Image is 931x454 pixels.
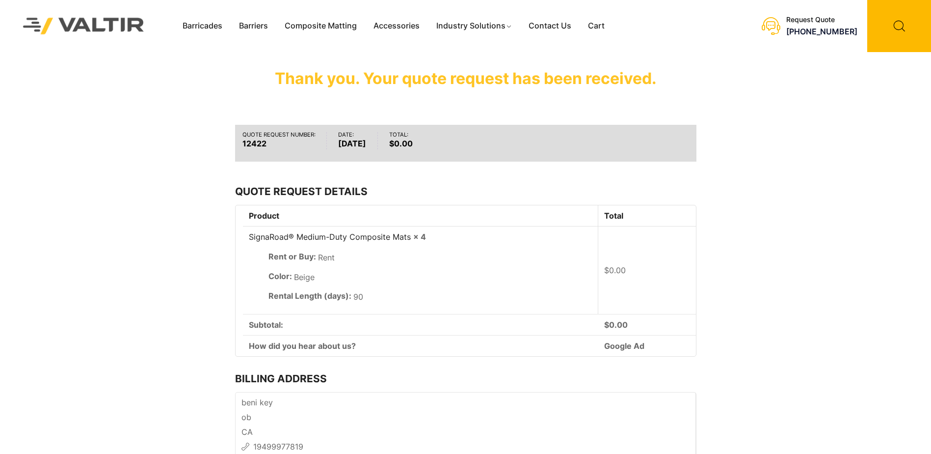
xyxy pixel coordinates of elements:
[413,232,426,242] strong: × 4
[268,290,592,305] p: 90
[276,19,365,33] a: Composite Matting
[268,251,316,262] strong: Rent or Buy:
[243,205,598,227] th: Product
[389,132,424,149] li: Total:
[268,270,292,282] strong: Color:
[268,290,351,302] strong: Rental Length (days):
[580,19,613,33] a: Cart
[598,205,696,227] th: Total
[231,19,276,33] a: Barriers
[604,265,626,275] bdi: 0.00
[174,19,231,33] a: Barricades
[10,5,157,47] img: Valtir Rentals
[365,19,428,33] a: Accessories
[604,320,609,330] span: $
[786,27,857,36] a: [PHONE_NUMBER]
[268,251,592,265] p: Rent
[598,335,696,356] td: Google Ad
[243,335,598,356] th: How did you hear about us?
[235,64,696,93] p: Thank you. Your quote request has been received.
[235,372,696,385] h2: Billing address
[604,320,628,330] span: 0.00
[243,314,598,335] th: Subtotal:
[604,265,609,275] span: $
[235,185,696,198] h2: Quote request details
[520,19,580,33] a: Contact Us
[249,232,411,242] a: SignaRoad® Medium-Duty Composite Mats
[242,138,316,149] strong: 12422
[389,139,413,148] bdi: 0.00
[268,270,592,285] p: Beige
[786,16,857,24] div: Request Quote
[242,132,327,149] li: Quote request number:
[338,138,366,149] strong: [DATE]
[389,139,394,148] span: $
[338,132,378,149] li: Date:
[428,19,521,33] a: Industry Solutions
